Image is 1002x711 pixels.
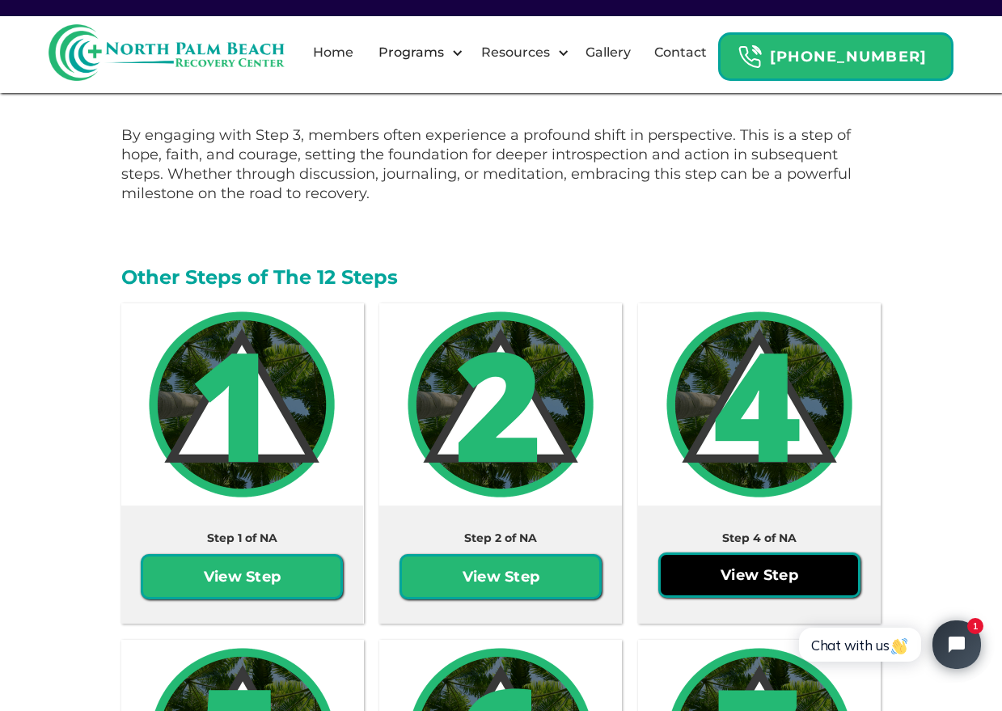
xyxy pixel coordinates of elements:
[477,43,554,62] div: Resources
[207,530,277,546] h5: Step 1 of NA
[121,260,882,295] h2: Other Steps of The 12 Steps
[718,24,953,81] a: Header Calendar Icons[PHONE_NUMBER]
[400,554,602,599] a: View Step
[365,27,467,78] div: Programs
[781,607,995,683] iframe: Tidio Chat
[467,27,573,78] div: Resources
[658,552,860,598] a: View Step
[738,44,762,70] img: Header Calendar Icons
[121,98,882,117] p: ‍
[141,554,343,599] a: View Step
[770,48,927,66] strong: [PHONE_NUMBER]
[374,43,448,62] div: Programs
[722,530,797,546] h5: Step 4 of NA
[464,530,537,546] h5: Step 2 of NA
[303,27,363,78] a: Home
[576,27,641,78] a: Gallery
[121,125,882,203] p: By engaging with Step 3, members often experience a profound shift in perspective. This is a step...
[645,27,717,78] a: Contact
